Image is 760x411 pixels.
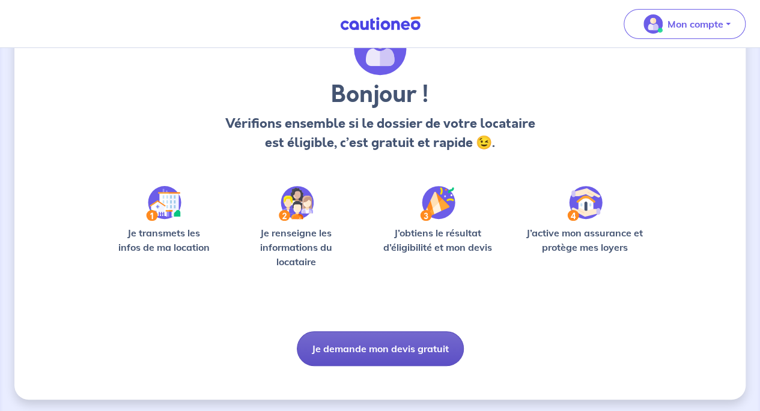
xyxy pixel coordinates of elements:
[335,16,425,31] img: Cautioneo
[667,17,723,31] p: Mon compte
[567,186,603,221] img: /static/bfff1cf634d835d9112899e6a3df1a5d/Step-4.svg
[520,226,649,254] p: J’active mon assurance et protège mes loyers
[223,80,537,109] h3: Bonjour !
[354,23,407,76] img: archivate
[111,226,217,254] p: Je transmets les infos de ma location
[643,14,663,34] img: illu_account_valid_menu.svg
[624,9,746,39] button: illu_account_valid_menu.svgMon compte
[375,226,500,254] p: J’obtiens le résultat d’éligibilité et mon devis
[279,186,314,221] img: /static/c0a346edaed446bb123850d2d04ad552/Step-2.svg
[223,114,537,152] p: Vérifions ensemble si le dossier de votre locataire est éligible, c’est gratuit et rapide 😉.
[297,331,464,366] button: Je demande mon devis gratuit
[146,186,181,221] img: /static/90a569abe86eec82015bcaae536bd8e6/Step-1.svg
[236,226,356,269] p: Je renseigne les informations du locataire
[420,186,455,221] img: /static/f3e743aab9439237c3e2196e4328bba9/Step-3.svg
